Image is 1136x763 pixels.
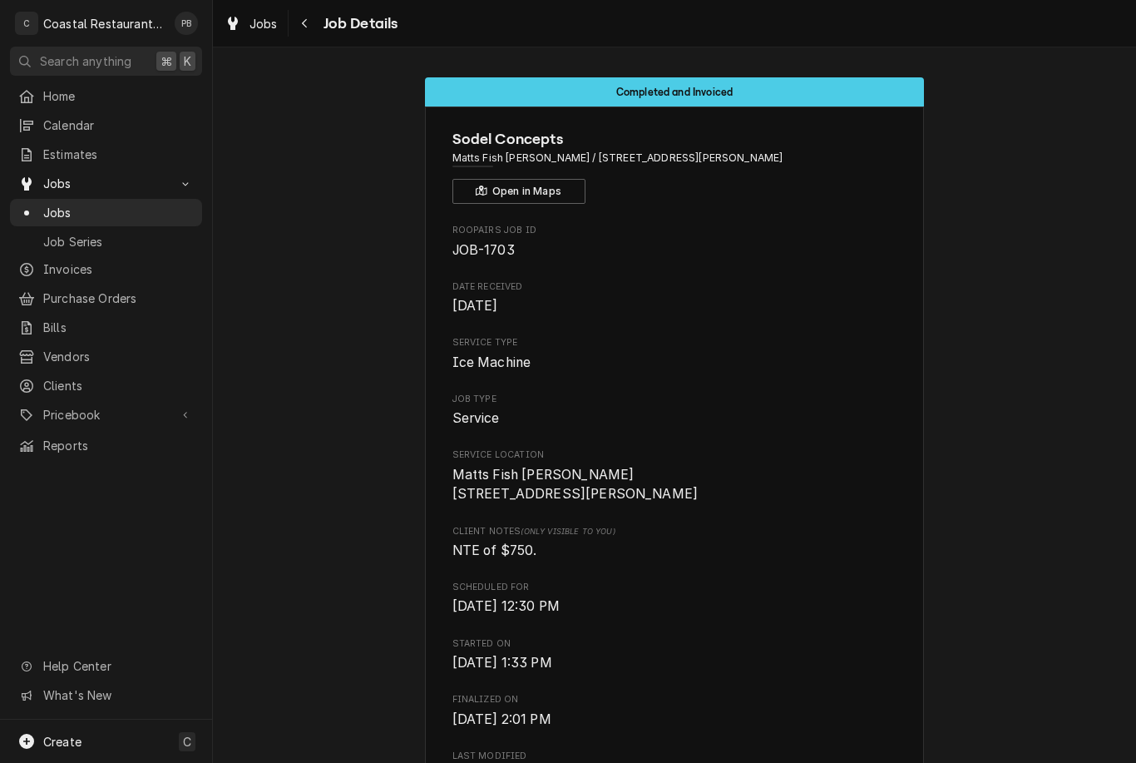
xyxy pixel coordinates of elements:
[452,242,515,258] span: JOB-1703
[452,353,897,373] span: Service Type
[452,581,897,594] span: Scheduled For
[452,393,897,429] div: Job Type
[43,175,169,192] span: Jobs
[43,87,194,105] span: Home
[40,52,131,70] span: Search anything
[452,710,897,730] span: Finalized On
[452,448,897,504] div: Service Location
[43,437,194,454] span: Reports
[452,448,897,462] span: Service Location
[10,343,202,370] a: Vendors
[10,170,202,197] a: Go to Jobs
[452,653,897,673] span: Started On
[452,224,897,260] div: Roopairs Job ID
[10,372,202,399] a: Clients
[10,681,202,709] a: Go to What's New
[452,128,897,204] div: Client Information
[43,290,194,307] span: Purchase Orders
[218,10,284,37] a: Jobs
[452,410,500,426] span: Service
[43,233,194,250] span: Job Series
[43,657,192,675] span: Help Center
[43,348,194,365] span: Vendors
[452,711,551,727] span: [DATE] 2:01 PM
[452,465,897,504] span: Service Location
[452,409,897,429] span: Job Type
[452,280,897,294] span: Date Received
[452,128,897,151] span: Name
[452,637,897,673] div: Started On
[452,240,897,260] span: Roopairs Job ID
[452,543,537,558] span: NTE of $750.
[249,15,278,32] span: Jobs
[521,527,615,536] span: (Only Visible to You)
[452,296,897,316] span: Date Received
[10,432,202,459] a: Reports
[452,151,897,166] span: Address
[15,12,38,35] div: C
[161,52,172,70] span: ⌘
[452,336,897,372] div: Service Type
[184,52,191,70] span: K
[452,467,699,503] span: Matts Fish [PERSON_NAME] [STREET_ADDRESS][PERSON_NAME]
[43,319,194,336] span: Bills
[43,406,169,424] span: Pricebook
[452,637,897,651] span: Started On
[10,652,202,680] a: Go to Help Center
[452,598,560,614] span: [DATE] 12:30 PM
[10,401,202,429] a: Go to Pricebook
[10,228,202,255] a: Job Series
[452,525,897,561] div: [object Object]
[452,179,585,204] button: Open in Maps
[43,735,81,749] span: Create
[452,597,897,617] span: Scheduled For
[616,87,733,97] span: Completed and Invoiced
[452,541,897,561] span: [object Object]
[452,693,897,706] span: Finalized On
[10,82,202,110] a: Home
[452,525,897,538] span: Client Notes
[43,204,194,221] span: Jobs
[10,199,202,226] a: Jobs
[452,655,552,671] span: [DATE] 1:33 PM
[452,354,531,370] span: Ice Machine
[452,298,498,314] span: [DATE]
[452,280,897,316] div: Date Received
[10,47,202,76] button: Search anything⌘K
[10,285,202,312] a: Purchase Orders
[452,336,897,349] span: Service Type
[183,733,191,751] span: C
[452,224,897,237] span: Roopairs Job ID
[425,77,924,107] div: Status
[292,10,319,37] button: Navigate back
[10,255,202,283] a: Invoices
[175,12,198,35] div: PB
[43,260,194,278] span: Invoices
[43,15,165,32] div: Coastal Restaurant Repair
[452,750,897,763] span: Last Modified
[452,581,897,617] div: Scheduled For
[10,141,202,168] a: Estimates
[452,693,897,729] div: Finalized On
[175,12,198,35] div: Phill Blush's Avatar
[319,12,398,35] span: Job Details
[452,393,897,406] span: Job Type
[10,314,202,341] a: Bills
[43,146,194,163] span: Estimates
[43,116,194,134] span: Calendar
[10,111,202,139] a: Calendar
[43,686,192,704] span: What's New
[43,377,194,394] span: Clients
